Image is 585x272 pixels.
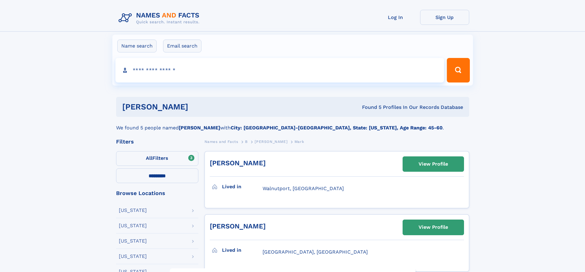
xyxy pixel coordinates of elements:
label: Filters [116,151,198,166]
div: [US_STATE] [119,223,147,228]
a: Sign Up [420,10,469,25]
label: Name search [117,40,157,52]
h1: [PERSON_NAME] [122,103,275,111]
div: Found 5 Profiles In Our Records Database [275,104,463,111]
h3: Lived in [222,182,263,192]
div: [US_STATE] [119,254,147,259]
span: Walnutport, [GEOGRAPHIC_DATA] [263,186,344,191]
span: [PERSON_NAME] [255,140,287,144]
img: Logo Names and Facts [116,10,205,26]
a: [PERSON_NAME] [210,159,266,167]
span: All [146,155,152,161]
div: Browse Locations [116,190,198,196]
div: View Profile [419,220,448,234]
div: [US_STATE] [119,208,147,213]
span: [GEOGRAPHIC_DATA], [GEOGRAPHIC_DATA] [263,249,368,255]
span: Mark [294,140,304,144]
a: Names and Facts [205,138,238,145]
div: Filters [116,139,198,144]
b: City: [GEOGRAPHIC_DATA]-[GEOGRAPHIC_DATA], State: [US_STATE], Age Range: 45-60 [231,125,443,131]
a: [PERSON_NAME] [210,222,266,230]
a: B [245,138,248,145]
a: [PERSON_NAME] [255,138,287,145]
b: [PERSON_NAME] [179,125,220,131]
div: View Profile [419,157,448,171]
div: [US_STATE] [119,239,147,243]
h3: Lived in [222,245,263,255]
a: View Profile [403,220,464,235]
a: Log In [371,10,420,25]
label: Email search [163,40,201,52]
input: search input [115,58,444,82]
button: Search Button [447,58,470,82]
a: View Profile [403,157,464,171]
span: B [245,140,248,144]
div: We found 5 people named with . [116,117,469,132]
